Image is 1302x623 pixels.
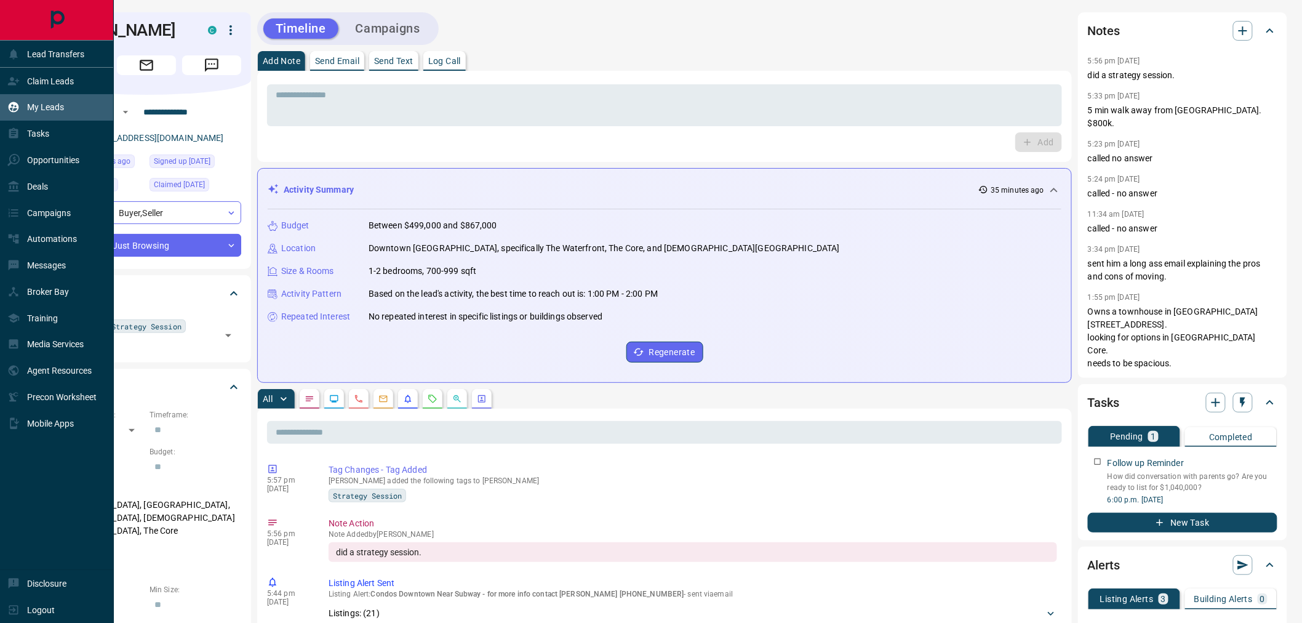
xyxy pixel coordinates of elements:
p: [PERSON_NAME] added the following tags to [PERSON_NAME] [329,476,1057,485]
p: Downtown [GEOGRAPHIC_DATA], specifically The Waterfront, The Core, and [DEMOGRAPHIC_DATA][GEOGRAP... [369,242,840,255]
h2: Notes [1088,21,1120,41]
p: No repeated interest in specific listings or buildings observed [369,310,602,323]
p: Note Action [329,517,1057,530]
p: Follow up Reminder [1108,457,1184,470]
p: called - no answer [1088,222,1277,235]
p: All [263,395,273,403]
h2: Tasks [1088,393,1119,412]
p: 35 minutes ago [991,185,1044,196]
div: Alerts [1088,550,1277,580]
div: did a strategy session. [329,542,1057,562]
p: Completed [1209,433,1253,441]
p: Send Email [315,57,359,65]
p: Add Note [263,57,300,65]
p: Motivation: [52,547,241,558]
p: Between $499,000 and $867,000 [369,219,497,232]
svg: Notes [305,394,314,404]
p: Pending [1110,432,1143,441]
p: Size & Rooms [281,265,334,278]
a: [EMAIL_ADDRESS][DOMAIN_NAME] [85,133,224,143]
p: 1:55 pm [DATE] [1088,293,1140,302]
span: Signed up [DATE] [154,155,210,167]
p: [DATE] [267,484,310,493]
h2: Alerts [1088,555,1120,575]
span: Email [117,55,176,75]
div: Thu Dec 03 2020 [150,155,241,172]
span: Strategy Session [333,489,402,502]
div: Fri Aug 08 2025 [150,178,241,195]
p: [DATE] [267,538,310,547]
p: 5:23 pm [DATE] [1088,140,1140,148]
p: Note Added by [PERSON_NAME] [329,530,1057,539]
button: Campaigns [343,18,433,39]
p: Areas Searched: [52,484,241,495]
p: Repeated Interest [281,310,350,323]
div: Tasks [1088,388,1277,417]
p: 1-2 bedrooms, 700-999 sqft [369,265,476,278]
span: Claimed [DATE] [154,179,205,191]
p: 5 min walk away from [GEOGRAPHIC_DATA]. $800k. [1088,104,1277,130]
p: [GEOGRAPHIC_DATA], [GEOGRAPHIC_DATA], [GEOGRAPHIC_DATA], [DEMOGRAPHIC_DATA][GEOGRAPHIC_DATA], The... [52,495,241,541]
p: called - no answer [1088,187,1277,200]
p: Listing Alert : - sent via email [329,590,1057,598]
svg: Requests [428,394,437,404]
button: Regenerate [626,342,703,363]
p: 5:56 pm [267,529,310,538]
div: Notes [1088,16,1277,46]
p: Send Text [374,57,413,65]
p: 5:57 pm [267,476,310,484]
div: Criteria [52,372,241,402]
p: Activity Pattern [281,287,341,300]
p: Location [281,242,316,255]
p: Listings: ( 21 ) [329,607,380,620]
div: condos.ca [208,26,217,34]
p: How did conversation with parents go? Are you ready to list for $1,040,000? [1108,471,1277,493]
p: 5:56 pm [DATE] [1088,57,1140,65]
svg: Calls [354,394,364,404]
p: Budget: [150,446,241,457]
div: Tags [52,279,241,308]
p: [DATE] [267,598,310,606]
p: Based on the lead's activity, the best time to reach out is: 1:00 PM - 2:00 PM [369,287,658,300]
p: 3 [1161,595,1166,603]
span: Condos Downtown Near Subway - for more info contact [PERSON_NAME] [PHONE_NUMBER] [371,590,684,598]
p: did a strategy session. [1088,69,1277,82]
h1: [PERSON_NAME] [52,20,190,40]
span: Message [182,55,241,75]
p: 3:34 pm [DATE] [1088,245,1140,254]
p: Tag Changes - Tag Added [329,464,1057,476]
svg: Opportunities [452,394,462,404]
p: 5:24 pm [DATE] [1088,175,1140,183]
p: Building Alerts [1194,595,1253,603]
p: 11:34 am [DATE] [1088,210,1144,219]
p: Activity Summary [284,183,354,196]
p: Min Size: [150,584,241,595]
button: New Task [1088,513,1277,533]
div: Just Browsing [52,234,241,257]
svg: Agent Actions [477,394,487,404]
p: Owns a townhouse in [GEOGRAPHIC_DATA] [STREET_ADDRESS]. looking for options in [GEOGRAPHIC_DATA] ... [1088,305,1277,370]
p: 5:33 pm [DATE] [1088,92,1140,100]
p: Log Call [428,57,461,65]
p: 5:44 pm [267,589,310,598]
p: 6:00 p.m. [DATE] [1108,494,1277,505]
p: 0 [1260,595,1265,603]
div: Buyer , Seller [52,201,241,224]
button: Open [118,105,133,119]
svg: Listing Alerts [403,394,413,404]
p: 1 [1151,432,1156,441]
button: Open [220,327,237,344]
button: Timeline [263,18,338,39]
p: Budget [281,219,310,232]
span: Strategy Session [111,320,182,332]
p: called no answer [1088,152,1277,165]
p: Listing Alert Sent [329,577,1057,590]
div: Activity Summary35 minutes ago [268,179,1061,201]
svg: Emails [378,394,388,404]
svg: Lead Browsing Activity [329,394,339,404]
p: sent him a long ass email explaining the pros and cons of moving. [1088,257,1277,283]
p: Timeframe: [150,409,241,420]
p: Listing Alerts [1100,595,1154,603]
